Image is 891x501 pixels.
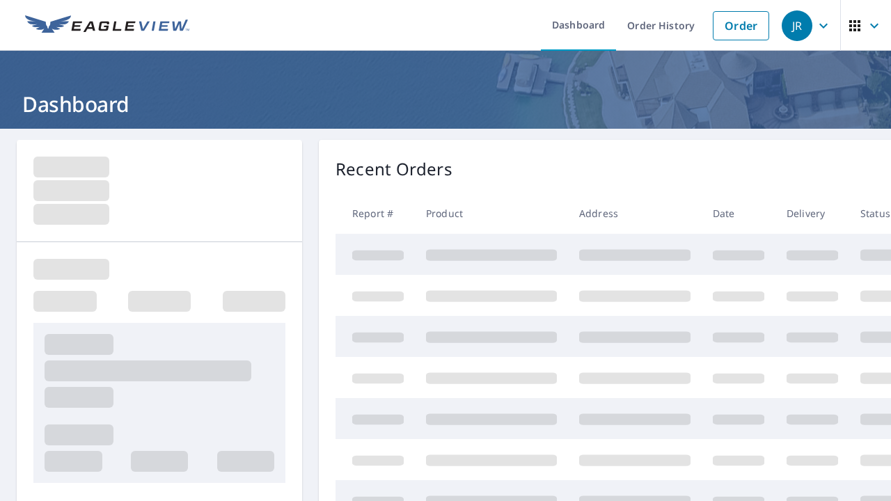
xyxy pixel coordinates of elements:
h1: Dashboard [17,90,874,118]
th: Delivery [775,193,849,234]
p: Recent Orders [336,157,452,182]
img: EV Logo [25,15,189,36]
th: Report # [336,193,415,234]
div: JR [782,10,812,41]
th: Address [568,193,702,234]
th: Product [415,193,568,234]
th: Date [702,193,775,234]
a: Order [713,11,769,40]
